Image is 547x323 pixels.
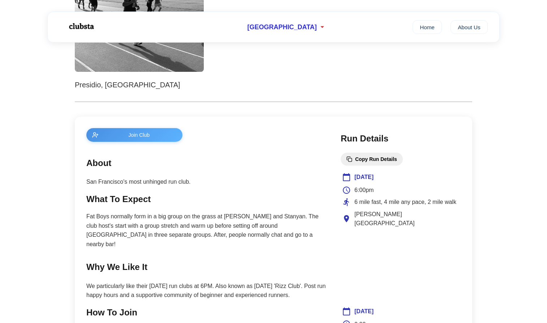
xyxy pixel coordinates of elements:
span: Join Club [102,132,177,138]
a: Join Club [86,128,326,142]
h2: What To Expect [86,192,326,206]
span: [DATE] [354,173,374,182]
h2: Why We Like It [86,260,326,274]
span: [DATE] [354,307,374,316]
span: 6:00pm [354,185,374,195]
p: We particularly like their [DATE] run clubs at 6PM. Also known as [DATE] 'Rizz Club'. Post run ha... [86,281,326,300]
h2: About [86,156,326,170]
a: About Us [451,20,488,34]
h2: How To Join [86,306,326,319]
p: Presidio, [GEOGRAPHIC_DATA] [75,79,472,91]
p: Fat Boys normally form in a big group on the grass at [PERSON_NAME] and Stanyan. The club host's ... [86,212,326,249]
span: 6 mile fast, 4 mile any pace, 2 mile walk [354,197,456,207]
span: [PERSON_NAME][GEOGRAPHIC_DATA] [354,210,459,228]
a: Home [413,20,442,34]
button: Join Club [86,128,182,142]
p: San Francisco's most unhinged run club. [86,177,326,187]
img: Logo [59,17,103,35]
h2: Run Details [341,132,461,145]
iframe: Club Location Map [342,235,459,289]
button: Copy Run Details [341,153,403,166]
span: [GEOGRAPHIC_DATA] [247,23,316,31]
